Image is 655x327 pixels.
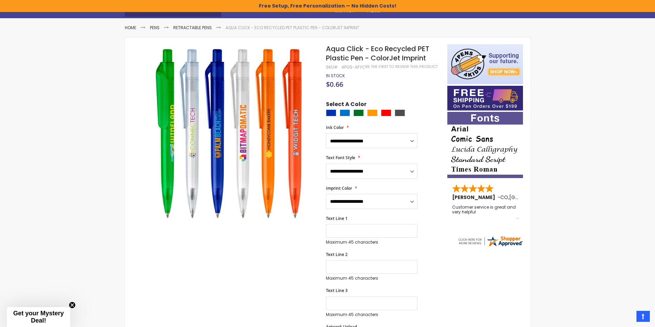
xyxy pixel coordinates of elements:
p: Maximum 45 characters [326,276,417,281]
a: Home [125,25,136,31]
li: Aqua Click - Eco Recycled PET Plastic Pen - ColorJet Imprint [226,25,359,31]
span: Aqua Click - Eco Recycled PET Plastic Pen - ColorJet Imprint [326,44,429,63]
span: Text Line 1 [326,215,348,221]
img: 4pens 4 kids [447,44,523,84]
div: Customer service is great and very helpful [452,205,519,220]
button: Close teaser [69,302,76,308]
span: - , [498,194,560,201]
span: Text Font Style [326,155,355,161]
span: Ink Color [326,125,344,130]
a: Pens [150,25,160,31]
a: Be the first to review this product [365,64,438,69]
a: Top [636,311,650,322]
div: Blue Light [340,109,350,116]
span: Text Line 2 [326,252,348,257]
span: CO [500,194,508,201]
span: Get your Mystery Deal! [13,310,64,324]
div: Smoke [395,109,405,116]
span: $0.66 [326,80,343,89]
div: Red [381,109,391,116]
span: [PERSON_NAME] [452,194,498,201]
span: Text Line 3 [326,288,348,293]
div: Blue [326,109,336,116]
div: 4PGS-AFYC [341,65,365,70]
div: Availability [326,73,345,79]
div: Green [353,109,364,116]
img: font-personalization-examples [447,112,523,178]
div: Orange [367,109,378,116]
span: In stock [326,73,345,79]
p: Maximum 45 characters [326,312,417,317]
img: Aqua Click - Eco Recycled PET Plastic Pen - ColorJet Imprint [139,44,317,222]
a: 4pens.com certificate URL [457,243,523,249]
div: Get your Mystery Deal!Close teaser [7,307,70,327]
span: [GEOGRAPHIC_DATA] [509,194,560,201]
p: Maximum 45 characters [326,240,417,245]
span: Select A Color [326,101,367,110]
img: Free shipping on orders over $199 [447,86,523,110]
a: Retractable Pens [173,25,212,31]
strong: SKU [326,64,339,70]
span: Imprint Color [326,185,352,191]
img: 4pens.com widget logo [457,235,523,247]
